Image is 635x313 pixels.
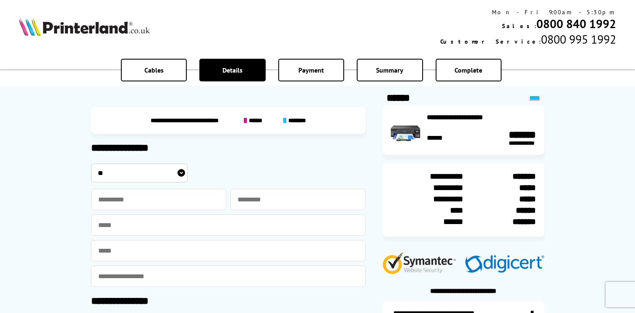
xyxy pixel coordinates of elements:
[298,66,324,74] span: Payment
[144,66,164,74] span: Cables
[440,8,616,16] div: Mon - Fri 9:00am - 5:30pm
[19,18,150,36] img: Printerland Logo
[455,66,482,74] span: Complete
[440,38,541,45] span: Customer Service:
[541,31,616,47] span: 0800 995 1992
[536,16,616,31] a: 0800 840 1992
[502,22,536,30] span: Sales:
[222,66,243,74] span: Details
[376,66,403,74] span: Summary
